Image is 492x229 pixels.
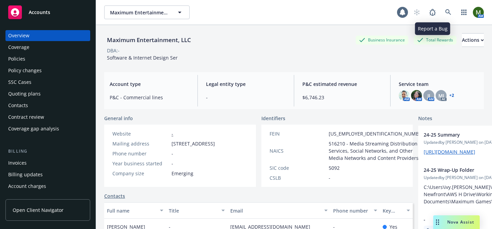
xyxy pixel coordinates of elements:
[206,80,286,88] span: Legal entity type
[110,94,189,101] span: P&C - Commercial lines
[8,169,43,180] div: Billing updates
[112,170,169,177] div: Company size
[5,3,90,22] a: Accounts
[228,202,330,219] button: Email
[270,174,326,181] div: CSLB
[112,140,169,147] div: Mailing address
[169,207,218,214] div: Title
[5,77,90,88] a: SSC Cases
[104,36,194,44] div: Maximum Entertainment, LLC
[5,112,90,123] a: Contract review
[112,150,169,157] div: Phone number
[5,53,90,64] a: Policies
[206,94,286,101] span: -
[172,150,173,157] span: -
[302,94,382,101] span: $6,746.23
[399,90,410,101] img: photo
[29,10,50,15] span: Accounts
[5,181,90,192] a: Account charges
[329,174,330,181] span: -
[8,42,29,53] div: Coverage
[380,202,413,219] button: Key contact
[5,30,90,41] a: Overview
[8,77,31,88] div: SSC Cases
[414,36,456,44] div: Total Rewards
[383,207,402,214] div: Key contact
[5,123,90,134] a: Coverage gap analysis
[438,92,444,99] span: MJ
[172,170,193,177] span: Emerging
[261,115,285,122] span: Identifiers
[8,112,44,123] div: Contract review
[13,206,64,214] span: Open Client Navigator
[270,164,326,171] div: SIC code
[5,148,90,155] div: Billing
[230,207,320,214] div: Email
[107,54,178,61] span: Software & Internet Design Ser
[441,5,455,19] a: Search
[107,47,120,54] div: DBA: -
[8,123,59,134] div: Coverage gap analysis
[110,9,169,16] span: Maximum Entertainment, LLC
[112,130,169,137] div: Website
[110,80,189,88] span: Account type
[172,130,173,137] a: -
[8,53,25,64] div: Policies
[433,215,442,229] div: Drag to move
[427,92,430,99] span: JJ
[329,140,426,162] span: 516210 - Media Streaming Distribution Services, Social Networks, and Other Media Networks and Con...
[172,140,215,147] span: [STREET_ADDRESS]
[8,157,27,168] div: Invoices
[399,80,478,88] span: Service team
[426,5,439,19] a: Report a Bug
[8,30,29,41] div: Overview
[329,130,426,137] span: [US_EMPLOYER_IDENTIFICATION_NUMBER]
[302,80,382,88] span: P&C estimated revenue
[104,115,133,122] span: General info
[270,147,326,154] div: NAICS
[410,5,424,19] a: Start snowing
[462,33,484,47] button: Actions
[8,181,46,192] div: Account charges
[5,65,90,76] a: Policy changes
[5,100,90,111] a: Contacts
[104,192,125,200] a: Contacts
[5,42,90,53] a: Coverage
[449,93,454,98] a: +2
[5,169,90,180] a: Billing updates
[333,207,369,214] div: Phone number
[5,192,90,203] a: Installment plans
[172,160,173,167] span: -
[411,90,422,101] img: photo
[8,65,42,76] div: Policy changes
[8,192,48,203] div: Installment plans
[433,215,480,229] button: Nova Assist
[8,88,41,99] div: Quoting plans
[457,5,471,19] a: Switch app
[8,100,28,111] div: Contacts
[424,149,475,155] a: [URL][DOMAIN_NAME]
[166,202,228,219] button: Title
[447,219,474,225] span: Nova Assist
[112,160,169,167] div: Year business started
[473,7,484,18] img: photo
[5,157,90,168] a: Invoices
[462,34,484,47] div: Actions
[107,207,156,214] div: Full name
[418,115,432,123] span: Notes
[329,164,340,171] span: 5092
[356,36,408,44] div: Business Insurance
[104,202,166,219] button: Full name
[270,130,326,137] div: FEIN
[104,5,190,19] button: Maximum Entertainment, LLC
[5,88,90,99] a: Quoting plans
[330,202,380,219] button: Phone number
